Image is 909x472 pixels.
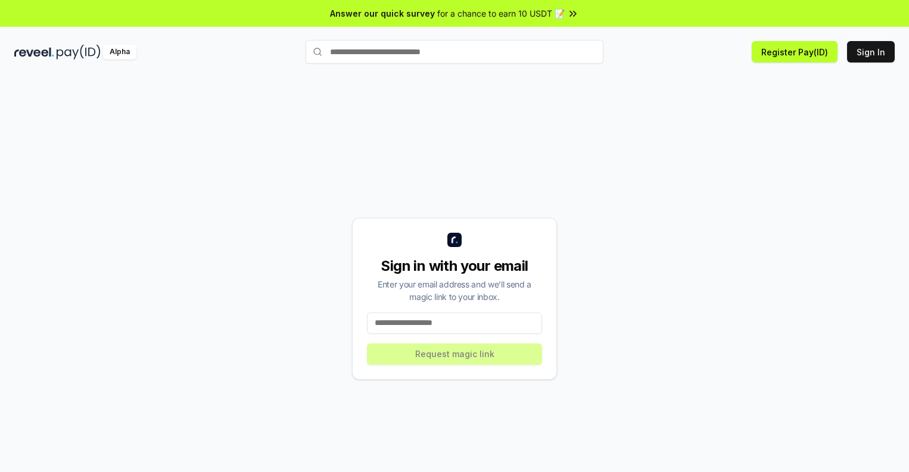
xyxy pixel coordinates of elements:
div: Sign in with your email [367,257,542,276]
div: Alpha [103,45,136,60]
img: pay_id [57,45,101,60]
div: Enter your email address and we’ll send a magic link to your inbox. [367,278,542,303]
span: Answer our quick survey [330,7,435,20]
img: reveel_dark [14,45,54,60]
img: logo_small [447,233,462,247]
button: Register Pay(ID) [752,41,838,62]
span: for a chance to earn 10 USDT 📝 [437,7,565,20]
button: Sign In [847,41,895,62]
